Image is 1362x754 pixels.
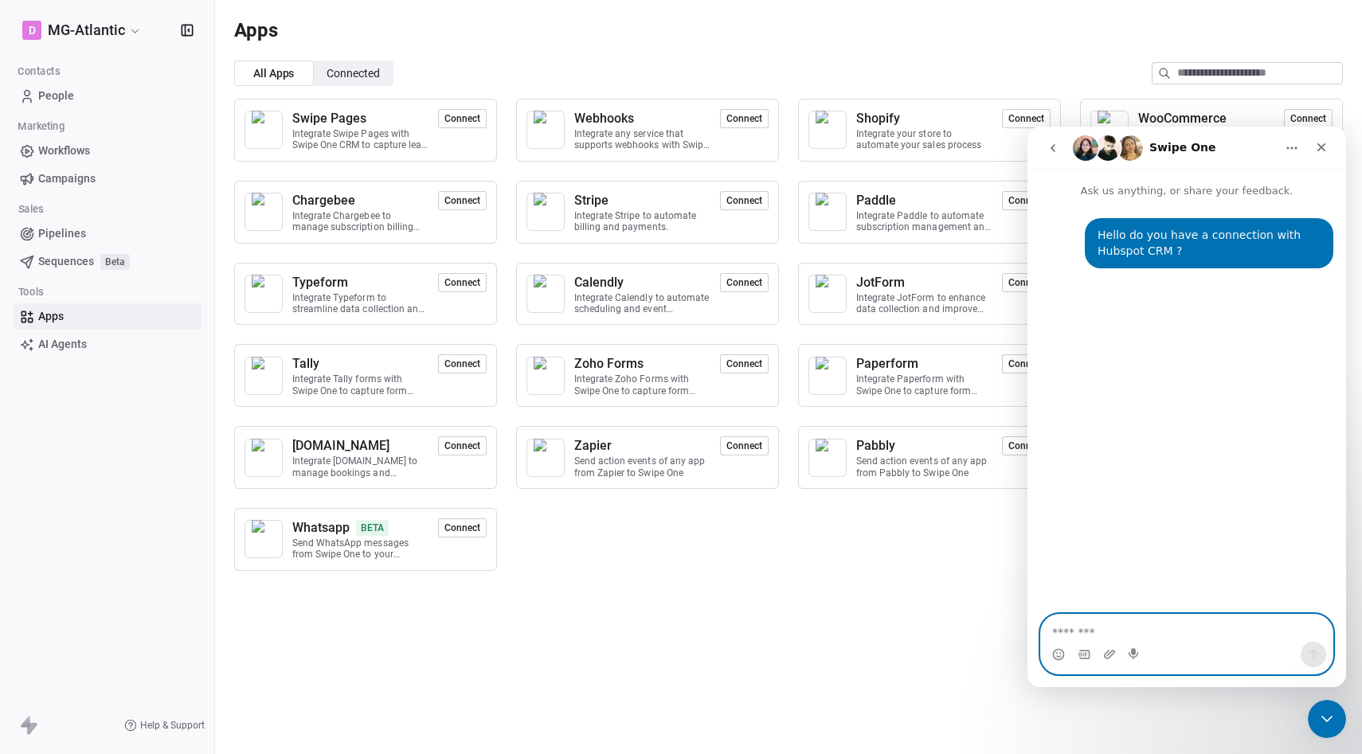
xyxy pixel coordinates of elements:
button: Connect [1002,109,1051,128]
div: Integrate Tally forms with Swipe One to capture form data. [292,373,429,397]
span: People [38,88,74,104]
button: Connect [720,109,769,128]
button: Connect [438,518,487,537]
button: Connect [720,191,769,210]
button: Connect [438,436,487,455]
span: Workflows [38,143,90,159]
div: Zapier [574,436,612,455]
a: Swipe Pages [292,109,429,128]
div: Integrate Paperform with Swipe One to capture form submissions. [856,373,992,397]
button: Connect [1002,273,1051,292]
div: Integrate JotForm to enhance data collection and improve customer engagement. [856,292,992,315]
div: Stripe [574,191,609,210]
div: Swipe Pages [292,109,366,128]
div: Domaine: [DOMAIN_NAME] [41,41,180,54]
div: Integrate Stripe to automate billing and payments. [574,210,710,233]
a: Webhooks [574,109,710,128]
a: NA [808,111,847,149]
button: DMG-Atlantic [19,17,145,44]
span: AI Agents [38,336,87,353]
a: Connect [720,275,769,290]
div: Integrate [DOMAIN_NAME] to manage bookings and streamline scheduling. [292,455,429,479]
a: Zapier [574,436,710,455]
div: Whatsapp [292,518,350,537]
div: WooCommerce [1138,109,1227,128]
a: NA [808,275,847,313]
a: Tally [292,354,429,373]
a: Connect [438,438,487,453]
div: Paddle [856,191,896,210]
a: Connect [1002,275,1051,290]
a: NA [526,111,565,149]
iframe: Intercom live chat [1027,127,1346,687]
a: NA [526,439,565,477]
span: Apps [234,18,277,42]
img: NA [252,439,276,477]
img: website_grey.svg [25,41,38,54]
a: Chargebee [292,191,429,210]
a: Typeform [292,273,429,292]
a: NA [1090,111,1129,149]
div: Send action events of any app from Pabbly to Swipe One [856,455,992,479]
button: Connect [720,273,769,292]
a: Connect [1284,111,1333,126]
img: NA [534,439,558,477]
a: NA [808,357,847,395]
a: Calendly [574,273,710,292]
a: [DOMAIN_NAME] [292,436,429,455]
img: NA [534,111,558,149]
img: NA [252,111,276,149]
div: Integrate Typeform to streamline data collection and customer engagement. [292,292,429,315]
button: Connect [438,109,487,128]
img: NA [534,275,558,313]
span: Beta [100,254,130,270]
a: NA [245,520,283,558]
a: Campaigns [13,166,202,192]
a: WhatsappBETA [292,518,429,537]
button: Connect [438,354,487,373]
span: Tools [11,280,50,304]
a: Help & Support [124,719,205,732]
a: Workflows [13,138,202,164]
img: NA [252,275,276,313]
span: Apps [38,308,64,325]
img: NA [816,193,840,231]
a: Connect [438,275,487,290]
button: Connect [1002,436,1051,455]
a: NA [245,275,283,313]
img: NA [252,520,276,558]
div: Tally [292,354,319,373]
iframe: Intercom live chat [1308,700,1346,738]
div: Calendly [574,273,624,292]
a: Paperform [856,354,992,373]
a: Pabbly [856,436,992,455]
a: JotForm [856,273,992,292]
div: Integrate Paddle to automate subscription management and customer engagement. [856,210,992,233]
img: logo_orange.svg [25,25,38,38]
a: Apps [13,303,202,330]
a: Shopify [856,109,992,128]
a: WooCommerce [1138,109,1274,128]
button: Connect [720,436,769,455]
img: NA [534,193,558,231]
img: NA [1098,111,1121,149]
div: Domaine [82,94,123,104]
a: Connect [438,520,487,535]
a: Connect [720,193,769,208]
img: NA [816,275,840,313]
div: Paperform [856,354,918,373]
a: NA [245,439,283,477]
img: NA [534,357,558,395]
span: Contacts [10,60,66,84]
